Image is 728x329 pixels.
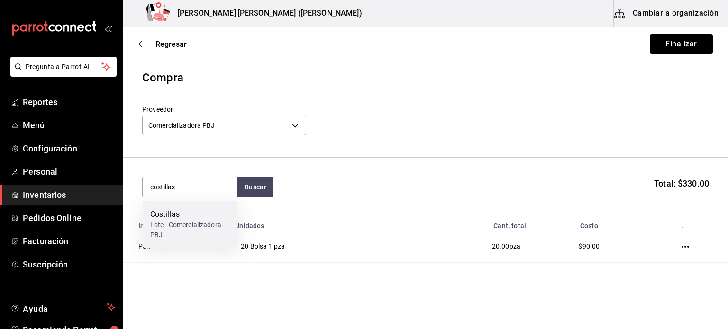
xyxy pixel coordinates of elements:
span: $90.00 [578,242,600,250]
span: Reportes [23,96,115,108]
div: Comercializadora PBJ [142,116,306,135]
button: Regresar [138,40,187,49]
span: Personal [23,165,115,178]
span: Pedidos Online [23,212,115,224]
span: Total: $330.00 [654,177,709,190]
th: Insumo [123,216,229,230]
button: open_drawer_menu [104,25,112,32]
span: Inventarios [23,188,115,201]
h3: [PERSON_NAME] [PERSON_NAME] ([PERSON_NAME]) [170,8,362,19]
td: pza [409,263,532,295]
th: Costo [532,216,646,230]
input: Buscar insumo [143,177,237,197]
span: Ayuda [23,302,103,313]
span: Menú [23,119,115,132]
td: 20 Paquete 1 pza [229,263,409,295]
label: Proveedor [142,106,306,113]
div: Lote - Comercializadora PBJ [150,220,230,240]
span: Suscripción [23,258,115,271]
td: pza [409,230,532,263]
span: Regresar [155,40,187,49]
span: $240.00 [576,275,601,283]
th: Cant. total [409,216,532,230]
td: Pan [123,230,229,263]
span: Pregunta a Parrot AI [26,62,102,72]
span: Facturación [23,235,115,248]
td: 20 Bolsa 1 pza [229,230,409,263]
button: Pregunta a Parrot AI [10,57,117,77]
div: Compra [142,69,709,86]
td: Carne [123,263,229,295]
span: 20.00 [492,242,510,250]
th: . [646,216,728,230]
span: Configuración [23,142,115,155]
th: Unidades [229,216,409,230]
button: Finalizar [650,34,713,54]
span: 20.00 [492,275,510,283]
a: Pregunta a Parrot AI [7,69,117,79]
button: Buscar [237,177,273,197]
div: Costillas [150,209,230,220]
